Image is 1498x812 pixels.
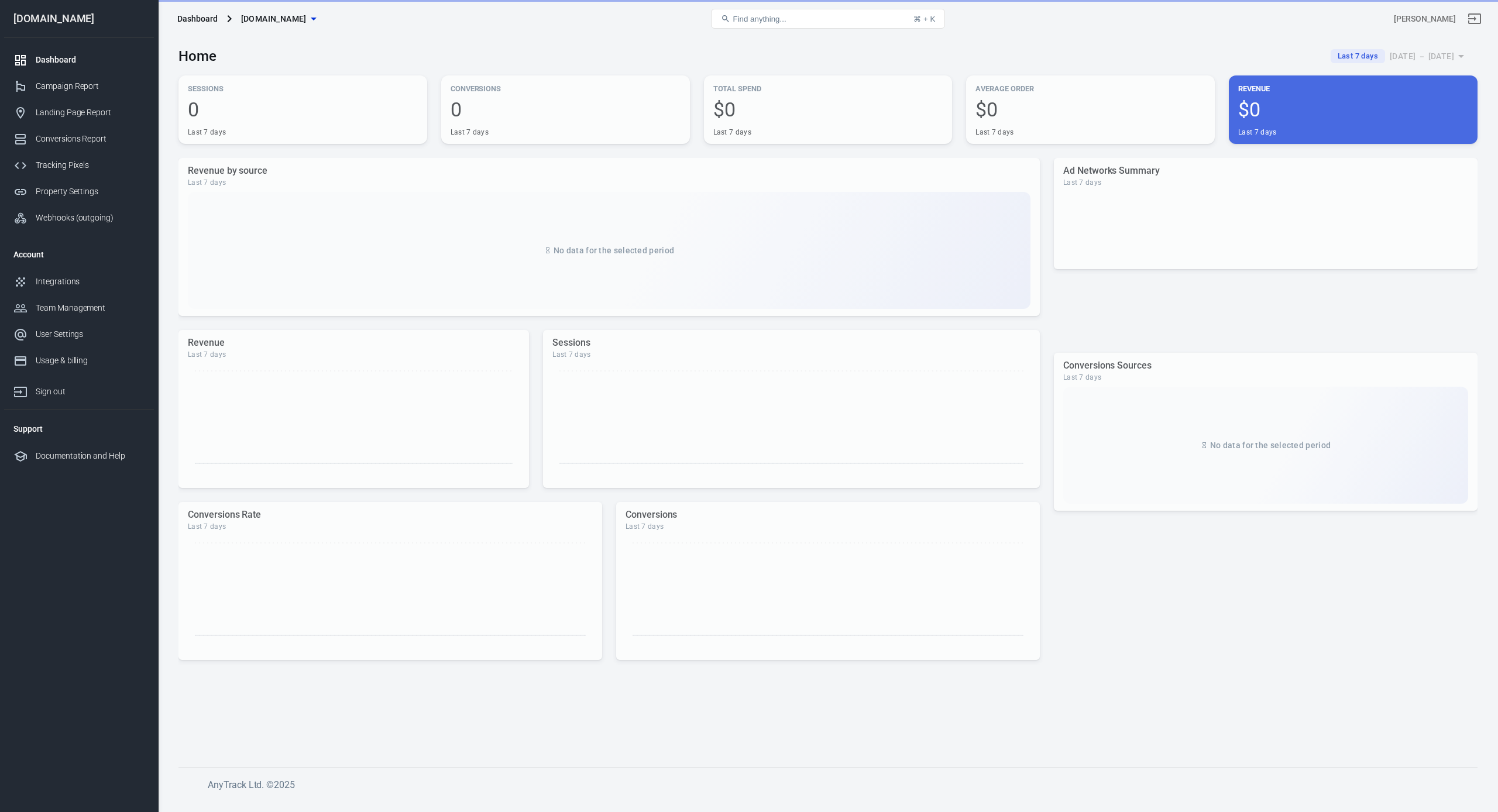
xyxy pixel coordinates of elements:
div: Conversions Report [36,133,145,145]
a: Landing Page Report [4,99,154,126]
div: Campaign Report [36,80,145,92]
a: Webhooks (outgoing) [4,205,154,231]
a: Sign out [1461,5,1489,33]
li: Account [4,240,154,269]
h3: Home [178,48,217,64]
div: User Settings [36,328,145,340]
a: Usage & billing [4,347,154,374]
a: Tracking Pixels [4,152,154,178]
div: Team Management [36,302,145,314]
div: Integrations [36,276,145,288]
div: Usage & billing [36,355,145,367]
a: Conversions Report [4,126,154,152]
a: Integrations [4,269,154,295]
div: Dashboard [36,54,145,66]
span: worshipmusicacademy.com [241,12,307,26]
div: Documentation and Help [36,450,145,462]
div: Landing Page Report [36,106,145,119]
a: User Settings [4,321,154,347]
a: Sign out [4,374,154,405]
button: Find anything...⌘ + K [711,9,945,29]
a: Property Settings [4,178,154,205]
li: Support [4,415,154,443]
span: Find anything... [733,15,786,23]
div: Tracking Pixels [36,159,145,171]
div: Webhooks (outgoing) [36,212,145,224]
button: [DOMAIN_NAME] [236,8,321,30]
div: [DOMAIN_NAME] [4,13,154,24]
a: Dashboard [4,47,154,73]
div: Property Settings [36,185,145,198]
a: Team Management [4,295,154,321]
div: Account id: CdSpVoDX [1394,13,1456,25]
a: Campaign Report [4,73,154,99]
div: Dashboard [177,13,218,25]
h6: AnyTrack Ltd. © 2025 [208,777,1085,792]
div: Sign out [36,386,145,398]
div: ⌘ + K [913,15,935,23]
